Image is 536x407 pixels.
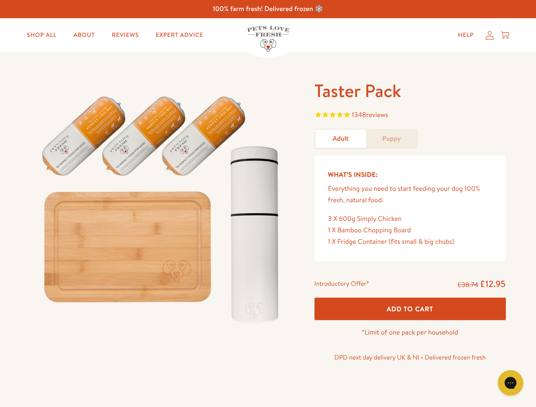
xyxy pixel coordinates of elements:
[314,79,506,103] h1: Taster Pack
[314,327,506,338] p: *Limit of one pack per household
[315,130,366,148] a: Adult
[328,183,492,206] p: Everything you need to start feeding your dog 100% fresh, natural food.
[105,27,145,44] a: Reviews
[67,27,101,44] a: About
[328,169,492,180] h5: What’s Inside:
[451,27,480,44] a: Help
[149,27,210,44] a: Expert Advice
[366,130,417,148] a: Puppy
[314,109,506,122] span: Rated 4.8 out of 5 stars 1348 reviews
[328,226,411,235] span: 1 X Bamboo Chopping Board
[314,352,506,363] p: DPD next day delivery UK & NI • Delivered frozen fresh
[328,213,492,225] div: 3 X 600g Simply Chicken
[494,367,528,399] iframe: Gorgias live chat messenger
[366,110,388,120] span: reviews
[247,26,289,52] img: Pets Love Fresh
[314,278,369,291] div: Introductory Offer*
[387,304,433,313] span: Add To Cart
[457,280,478,290] s: £38.74
[328,236,492,248] div: 1 X Fridge Container (fits small & big chubs)
[314,298,506,320] button: Add To Cart
[20,27,63,44] a: Shop All
[31,79,294,332] img: Taster Pack - Adult
[352,110,388,120] span: 1348 reviews
[480,278,506,290] span: £12.95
